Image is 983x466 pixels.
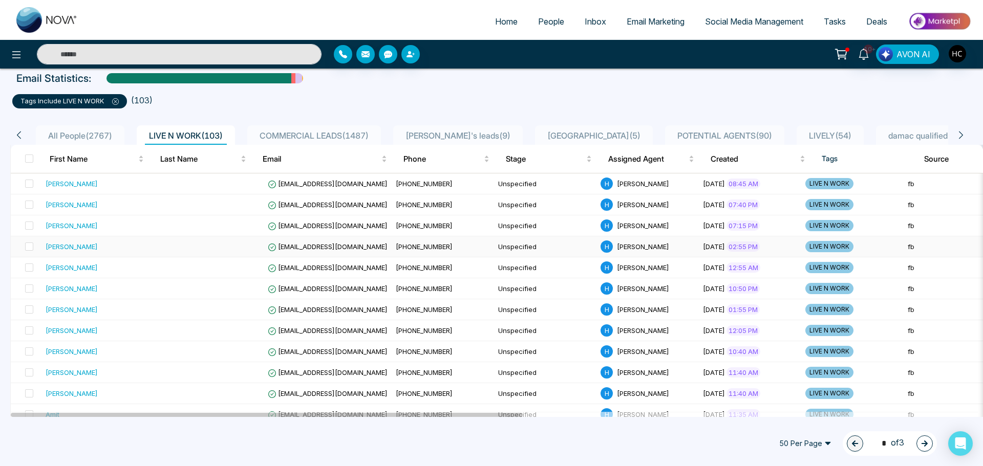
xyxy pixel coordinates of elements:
[46,179,98,189] div: [PERSON_NAME]
[498,145,600,173] th: Stage
[401,130,515,141] span: [PERSON_NAME]'s leads ( 9 )
[396,180,453,188] span: [PHONE_NUMBER]
[16,7,78,33] img: Nova CRM Logo
[703,263,725,272] span: [DATE]
[726,409,760,419] span: 11:35 AM
[528,12,574,31] a: People
[617,368,669,376] span: [PERSON_NAME]
[131,94,153,106] li: ( 103 )
[703,347,725,356] span: [DATE]
[884,130,973,141] span: damac qualified ( 103 )
[726,283,760,294] span: 10:50 PM
[805,199,853,210] span: LIVE N WORK
[726,241,760,252] span: 02:55 PM
[617,221,669,230] span: [PERSON_NAME]
[617,347,669,356] span: [PERSON_NAME]
[574,12,616,31] a: Inbox
[726,388,760,398] span: 11:40 AM
[856,12,897,31] a: Deals
[46,304,98,315] div: [PERSON_NAME]
[726,346,760,357] span: 10:40 AM
[145,130,227,141] span: LIVE N WORK ( 103 )
[617,284,669,293] span: [PERSON_NAME]
[494,236,596,257] td: Unspecified
[601,240,613,253] span: H
[805,220,853,231] span: LIVE N WORK
[617,410,669,418] span: [PERSON_NAME]
[601,387,613,400] span: H
[866,16,887,27] span: Deals
[617,180,669,188] span: [PERSON_NAME]
[263,153,379,165] span: Email
[396,284,453,293] span: [PHONE_NUMBER]
[600,145,702,173] th: Assigned Agent
[494,215,596,236] td: Unspecified
[268,368,388,376] span: [EMAIL_ADDRESS][DOMAIN_NAME]
[805,283,853,294] span: LIVE N WORK
[703,221,725,230] span: [DATE]
[601,324,613,337] span: H
[152,145,254,173] th: Last Name
[805,388,853,399] span: LIVE N WORK
[494,278,596,299] td: Unspecified
[494,341,596,362] td: Unspecified
[395,145,498,173] th: Phone
[494,257,596,278] td: Unspecified
[255,130,373,141] span: COMMERCIAL LEADS ( 1487 )
[268,326,388,335] span: [EMAIL_ADDRESS][DOMAIN_NAME]
[805,130,856,141] span: LIVELY ( 54 )
[46,409,59,419] div: Amit
[396,201,453,209] span: [PHONE_NUMBER]
[903,10,977,33] img: Market-place.gif
[726,304,760,315] span: 01:55 PM
[772,435,839,452] span: 50 Per Page
[538,16,564,27] span: People
[726,262,760,273] span: 12:55 AM
[396,389,453,397] span: [PHONE_NUMBER]
[824,16,846,27] span: Tasks
[601,177,613,190] span: H
[711,153,798,165] span: Created
[44,130,116,141] span: All People ( 2767 )
[601,198,613,211] span: H
[703,180,725,188] span: [DATE]
[46,367,98,378] div: [PERSON_NAME]
[268,263,388,272] span: [EMAIL_ADDRESS][DOMAIN_NAME]
[46,346,98,357] div: [PERSON_NAME]
[896,48,930,60] span: AVON AI
[494,173,596,194] td: Unspecified
[46,241,98,252] div: [PERSON_NAME]
[46,199,98,210] div: [PERSON_NAME]
[160,153,239,165] span: Last Name
[268,410,388,418] span: [EMAIL_ADDRESS][DOMAIN_NAME]
[46,262,98,273] div: [PERSON_NAME]
[494,404,596,425] td: Unspecified
[601,408,613,420] span: H
[948,431,973,456] div: Open Intercom Messenger
[601,261,613,274] span: H
[16,71,91,86] p: Email Statistics:
[864,45,873,54] span: 10+
[805,178,853,189] span: LIVE N WORK
[601,282,613,295] span: H
[805,367,853,378] span: LIVE N WORK
[703,410,725,418] span: [DATE]
[396,305,453,314] span: [PHONE_NUMBER]
[703,242,725,251] span: [DATE]
[726,220,760,231] span: 07:15 PM
[268,347,388,356] span: [EMAIL_ADDRESS][DOMAIN_NAME]
[494,383,596,404] td: Unspecified
[268,221,388,230] span: [EMAIL_ADDRESS][DOMAIN_NAME]
[268,180,388,188] span: [EMAIL_ADDRESS][DOMAIN_NAME]
[396,263,453,272] span: [PHONE_NUMBER]
[805,346,853,357] span: LIVE N WORK
[46,283,98,294] div: [PERSON_NAME]
[627,16,685,27] span: Email Marketing
[805,241,853,252] span: LIVE N WORK
[702,145,814,173] th: Created
[396,221,453,230] span: [PHONE_NUMBER]
[617,389,669,397] span: [PERSON_NAME]
[705,16,803,27] span: Social Media Management
[703,326,725,335] span: [DATE]
[396,410,453,418] span: [PHONE_NUMBER]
